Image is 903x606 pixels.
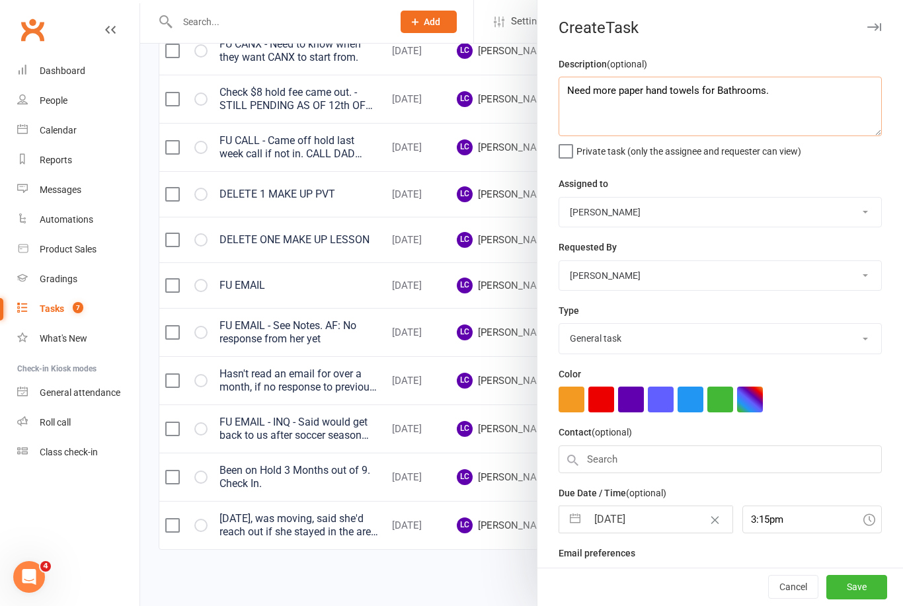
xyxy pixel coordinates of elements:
[40,65,85,76] div: Dashboard
[17,294,139,324] a: Tasks 7
[40,333,87,344] div: What's New
[40,214,93,225] div: Automations
[559,303,579,318] label: Type
[17,324,139,354] a: What's New
[607,59,647,69] small: (optional)
[13,561,45,593] iframe: Intercom live chat
[826,576,887,599] button: Save
[40,184,81,195] div: Messages
[17,145,139,175] a: Reports
[40,155,72,165] div: Reports
[559,57,647,71] label: Description
[559,546,635,560] label: Email preferences
[537,19,903,37] div: Create Task
[40,125,77,135] div: Calendar
[559,240,617,254] label: Requested By
[40,95,67,106] div: People
[592,427,632,437] small: (optional)
[17,264,139,294] a: Gradings
[17,86,139,116] a: People
[40,244,97,254] div: Product Sales
[17,116,139,145] a: Calendar
[17,378,139,408] a: General attendance kiosk mode
[703,507,726,532] button: Clear Date
[559,486,666,500] label: Due Date / Time
[17,205,139,235] a: Automations
[768,576,818,599] button: Cancel
[559,176,608,191] label: Assigned to
[73,302,83,313] span: 7
[17,235,139,264] a: Product Sales
[40,561,51,572] span: 4
[17,437,139,467] a: Class kiosk mode
[576,141,801,157] span: Private task (only the assignee and requester can view)
[40,447,98,457] div: Class check-in
[40,387,120,398] div: General attendance
[40,274,77,284] div: Gradings
[17,175,139,205] a: Messages
[17,408,139,437] a: Roll call
[559,445,882,473] input: Search
[17,56,139,86] a: Dashboard
[40,303,64,314] div: Tasks
[16,13,49,46] a: Clubworx
[40,417,71,428] div: Roll call
[559,425,632,439] label: Contact
[576,566,659,581] span: Send reminder email
[559,77,882,136] textarea: Need more paper hand towels for Bathrooms.
[559,367,581,381] label: Color
[626,488,666,498] small: (optional)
